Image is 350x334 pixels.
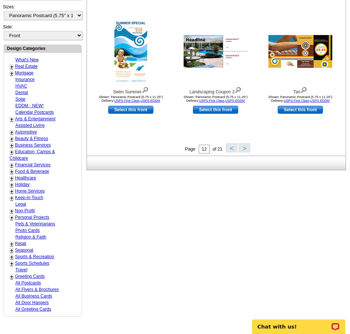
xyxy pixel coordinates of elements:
[15,182,30,187] a: Holiday
[15,254,54,259] a: Sports & Recreation
[284,99,309,102] a: USPS First Class
[114,20,147,83] img: Swim Summer
[108,106,153,114] a: use this design
[10,195,13,201] a: +
[15,57,39,62] a: What's New
[15,300,49,305] a: All Door Hangers
[15,189,45,194] a: Home Services
[15,195,43,200] a: Keep-in-Touch
[10,189,13,194] a: +
[278,106,323,114] a: use this design
[15,234,46,240] a: Religion & Faith
[91,95,171,102] div: Shown: Panoramic Postcard (5.75 x 11.25") Delivery: ,
[10,169,13,175] a: +
[10,136,13,142] a: +
[175,85,256,95] div: Landscaping Coupon 2
[9,149,55,161] a: Education, Camps & Childcare
[175,95,256,102] div: Shown: Panoramic Postcard (5.75 x 11.25") Delivery: ,
[3,4,82,24] div: Sizes:
[15,77,35,82] a: Insurance
[15,83,27,89] a: HVAC
[15,274,45,279] a: Greeting Cards
[15,208,35,213] a: Non-Profit
[10,64,13,70] a: +
[10,215,13,221] a: +
[10,70,13,76] a: +
[15,136,48,141] a: Beauty & Fitness
[10,254,13,260] a: +
[260,95,341,102] div: Shown: Panoramic Postcard (5.75 x 11.25") Delivery: ,
[10,208,13,214] a: +
[15,307,51,312] a: All Greeting Cards
[15,280,41,286] a: All Postcards
[15,90,28,95] a: Dental
[3,24,82,41] div: Side:
[141,99,160,102] a: USPS EDDM
[10,182,13,188] a: +
[310,99,330,102] a: USPS EDDM
[226,143,237,152] button: <
[15,64,38,69] a: Real Estate
[15,116,56,121] a: Arts & Entertainment
[10,248,13,253] a: +
[91,85,171,95] div: Swim Summer
[15,228,40,233] a: Photo Cards
[10,129,13,135] a: +
[269,35,332,68] img: Tan
[213,147,222,152] span: of 21
[15,248,33,253] a: Seasonal
[225,99,245,102] a: USPS EDDM
[15,202,26,207] a: Legal
[247,311,350,334] iframe: LiveChat chat widget
[199,99,225,102] a: USPS First Class
[15,162,50,167] a: Financial Services
[15,103,43,108] a: EDDM - NEW!
[10,162,13,168] a: +
[193,106,238,114] a: use this design
[10,241,13,247] a: +
[10,143,13,148] a: +
[185,147,195,152] span: Page
[239,143,250,152] button: >
[15,241,26,246] a: Retail
[260,85,341,95] div: Tan
[15,221,55,226] a: Pets & Veterinarians
[15,169,49,174] a: Food & Beverage
[15,175,36,180] a: Healthcare
[15,294,52,299] a: All Business Cards
[4,45,81,52] div: Design Categories
[114,99,140,102] a: USPS First Class
[15,123,45,128] a: Assisted Living
[15,110,54,115] a: Calendar Postcards
[300,85,307,93] img: view design details
[15,70,34,75] a: Mortgage
[15,287,59,292] a: All Flyers & Brochures
[10,175,13,181] a: +
[15,97,26,102] a: Solar
[10,274,13,280] a: +
[184,35,248,68] img: Landscaping Coupon 2
[10,149,13,155] a: +
[142,85,149,93] img: view design details
[15,261,49,266] a: Sports Schedules
[10,116,13,122] a: +
[235,85,241,93] img: view design details
[15,143,51,148] a: Business Services
[15,215,49,220] a: Personal Projects
[10,261,13,267] a: +
[15,129,37,135] a: Automotive
[15,267,27,272] a: Travel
